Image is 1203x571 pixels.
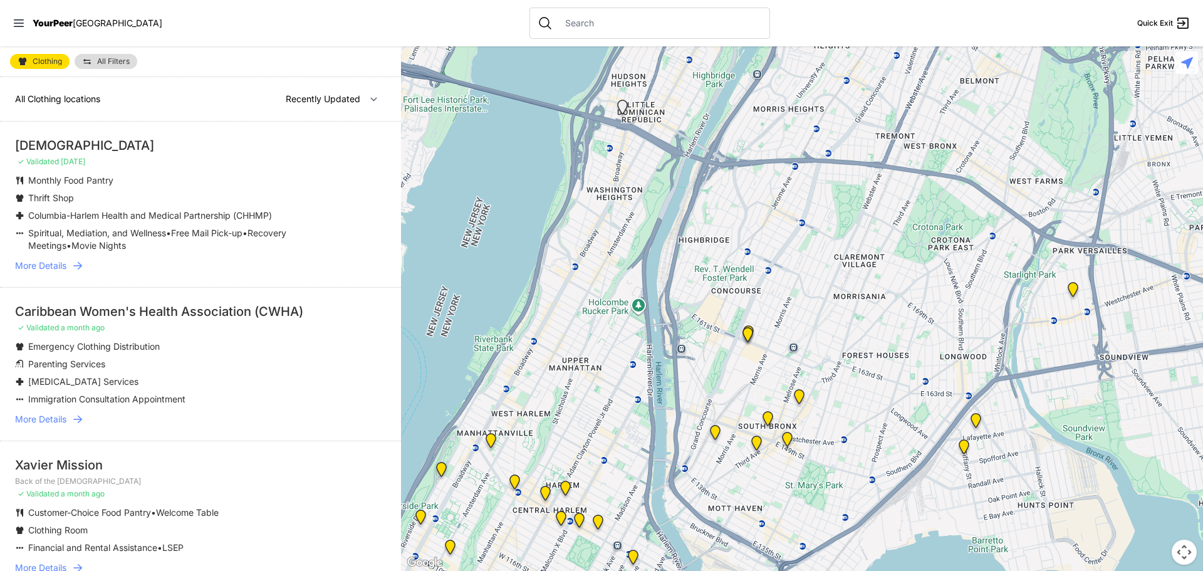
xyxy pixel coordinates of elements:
[28,542,157,553] span: Financial and Rental Assistance
[774,427,800,457] div: The Bronx Pride Center
[735,322,761,352] div: South Bronx NeON Works
[61,323,105,332] span: a month ago
[755,406,781,436] div: The Bronx
[15,259,386,272] a: More Details
[171,228,242,238] span: Free Mail Pick-up
[10,54,70,69] a: Clothing
[28,341,160,352] span: Emergency Clothing Distribution
[28,359,105,369] span: Parenting Services
[553,476,578,506] div: Manhattan
[28,376,138,387] span: [MEDICAL_DATA] Services
[736,320,761,350] div: Bronx
[61,489,105,498] span: a month ago
[533,481,558,511] div: Uptown/Harlem DYCD Youth Drop-in Center
[61,157,85,166] span: [DATE]
[1172,540,1197,565] button: Map camera controls
[429,457,454,487] div: Manhattan
[33,19,162,27] a: YourPeer[GEOGRAPHIC_DATA]
[15,93,100,104] span: All Clothing locations
[75,54,137,69] a: All Filters
[15,303,386,320] div: Caribbean Women's Health Association (CWHA)
[73,18,162,28] span: [GEOGRAPHIC_DATA]
[166,228,171,238] span: •
[15,413,386,426] a: More Details
[28,192,74,203] span: Thrift Shop
[18,323,59,332] span: ✓ Validated
[33,58,62,65] span: Clothing
[97,58,130,65] span: All Filters
[151,507,156,518] span: •
[558,17,762,29] input: Search
[28,175,113,186] span: Monthly Food Pantry
[15,456,386,474] div: Xavier Mission
[66,240,71,251] span: •
[28,525,88,535] span: Clothing Room
[28,507,151,518] span: Customer-Choice Food Pantry
[28,228,166,238] span: Spiritual, Mediation, and Wellness
[156,507,219,518] span: Welcome Table
[502,469,528,500] div: The PILLARS – Holistic Recovery Support
[33,18,73,28] span: YourPeer
[162,542,184,553] span: LSEP
[15,137,386,154] div: [DEMOGRAPHIC_DATA]
[15,413,66,426] span: More Details
[28,210,272,221] span: Columbia-Harlem Health and Medical Partnership (CHHMP)
[566,508,592,538] div: Manhattan
[242,228,247,238] span: •
[408,505,434,535] div: Ford Hall
[702,420,728,450] div: Harm Reduction Center
[1137,16,1190,31] a: Quick Exit
[157,542,162,553] span: •
[28,394,185,404] span: Immigration Consultation Appointment
[15,259,66,272] span: More Details
[15,476,386,486] p: Back of the [DEMOGRAPHIC_DATA]
[786,384,812,414] div: Bronx Youth Center (BYC)
[610,95,635,125] div: La Sala Drop-In Center
[404,555,445,571] a: Open this area in Google Maps (opens a new window)
[1137,18,1173,28] span: Quick Exit
[437,535,463,565] div: The Cathedral Church of St. John the Divine
[1060,277,1086,307] div: East Tremont Head Start
[71,240,126,251] span: Movie Nights
[18,489,59,498] span: ✓ Validated
[404,555,445,571] img: Google
[18,157,59,166] span: ✓ Validated
[585,510,611,540] div: East Harlem
[963,408,989,438] div: Living Room 24-Hour Drop-In Center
